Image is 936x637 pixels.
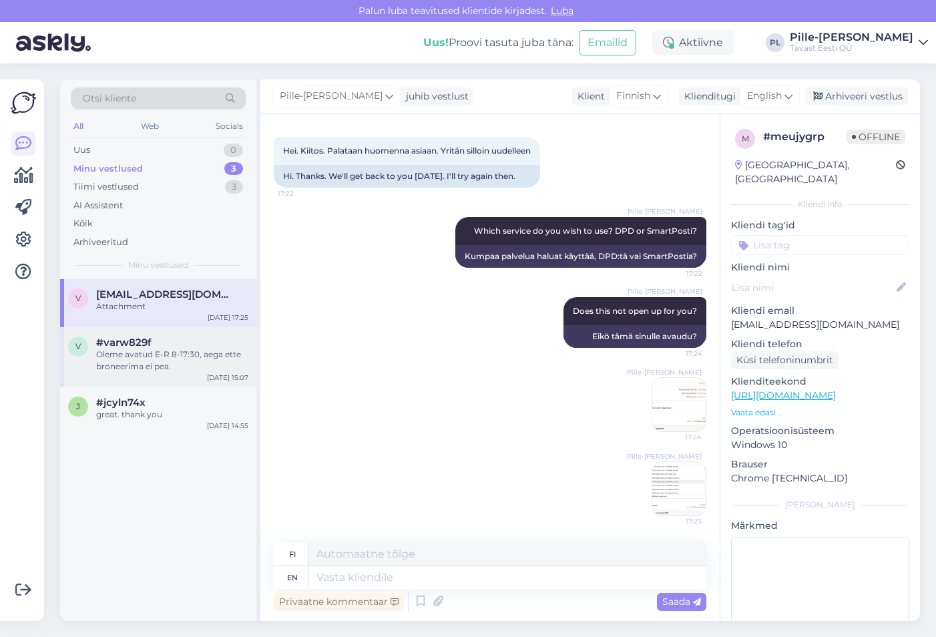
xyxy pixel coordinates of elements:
[731,260,909,274] p: Kliendi nimi
[573,306,697,316] span: Does this not open up for you?
[11,90,36,116] img: Askly Logo
[652,516,702,526] span: 17:25
[847,130,905,144] span: Offline
[731,424,909,438] p: Operatsioonisüsteem
[731,235,909,255] input: Lisa tag
[274,593,404,611] div: Privaatne kommentaar
[224,162,243,176] div: 3
[652,378,706,431] img: Attachment
[627,367,702,377] span: Pille-[PERSON_NAME]
[278,188,328,198] span: 17:22
[790,32,928,53] a: Pille-[PERSON_NAME]Tavast Eesti OÜ
[731,471,909,485] p: Chrome [TECHNICAL_ID]
[83,91,136,105] span: Otsi kliente
[75,341,81,351] span: v
[731,407,909,419] p: Vaata edasi ...
[572,89,605,103] div: Klient
[731,351,839,369] div: Küsi telefoninumbrit
[96,300,248,312] div: Attachment
[224,144,243,157] div: 0
[208,312,248,323] div: [DATE] 17:25
[627,451,702,461] span: Pille-[PERSON_NAME]
[73,199,123,212] div: AI Assistent
[96,397,146,409] span: #jcyln74x
[731,318,909,332] p: [EMAIL_ADDRESS][DOMAIN_NAME]
[731,375,909,389] p: Klienditeekond
[628,286,702,296] span: Pille-[PERSON_NAME]
[73,162,143,176] div: Minu vestlused
[679,89,736,103] div: Klienditugi
[96,337,152,349] span: #varw829f
[731,457,909,471] p: Brauser
[731,304,909,318] p: Kliendi email
[280,89,383,103] span: Pille-[PERSON_NAME]
[73,217,93,230] div: Kõik
[731,499,909,511] div: [PERSON_NAME]
[731,389,836,401] a: [URL][DOMAIN_NAME]
[547,5,577,17] span: Luba
[662,596,701,608] span: Saada
[138,118,162,135] div: Web
[732,280,894,295] input: Lisa nimi
[474,226,697,236] span: Which service do you wish to use? DPD or SmartPosti?
[73,180,139,194] div: Tiimi vestlused
[731,218,909,232] p: Kliendi tag'id
[96,288,235,300] span: ville.polojarvi@schott.com
[213,118,246,135] div: Socials
[71,118,86,135] div: All
[742,134,749,144] span: m
[766,33,784,52] div: PL
[423,36,449,49] b: Uus!
[76,401,80,411] span: j
[289,543,296,566] div: fi
[401,89,469,103] div: juhib vestlust
[628,206,702,216] span: Pille-[PERSON_NAME]
[423,35,573,51] div: Proovi tasuta juba täna:
[652,432,702,442] span: 17:24
[763,129,847,145] div: # meujygrp
[731,519,909,533] p: Märkmed
[805,87,908,105] div: Arhiveeri vestlus
[455,245,706,268] div: Kumpaa palvelua haluat käyttää, DPD:tä vai SmartPostia?
[563,325,706,348] div: Eikö tämä sinulle avaudu?
[579,30,636,55] button: Emailid
[735,158,896,186] div: [GEOGRAPHIC_DATA], [GEOGRAPHIC_DATA]
[790,32,913,43] div: Pille-[PERSON_NAME]
[283,146,531,156] span: Hei. Kiitos. Palataan huomenna asiaan. Yritän silloin uudelleen
[747,89,782,103] span: English
[616,89,650,103] span: Finnish
[790,43,913,53] div: Tavast Eesti OÜ
[73,236,128,249] div: Arhiveeritud
[731,198,909,210] div: Kliendi info
[96,409,248,421] div: great. thank you
[128,259,188,271] span: Minu vestlused
[652,462,706,515] img: Attachment
[287,566,298,589] div: en
[75,293,81,303] span: v
[652,268,702,278] span: 17:22
[652,31,734,55] div: Aktiivne
[207,373,248,383] div: [DATE] 15:07
[274,165,540,188] div: Hi. Thanks. We'll get back to you [DATE]. I'll try again then.
[225,180,243,194] div: 3
[73,144,90,157] div: Uus
[731,337,909,351] p: Kliendi telefon
[207,421,248,431] div: [DATE] 14:55
[731,438,909,452] p: Windows 10
[652,349,702,359] span: 17:24
[96,349,248,373] div: Oleme avatud E-R 8-17:30, aega ette broneerima ei pea.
